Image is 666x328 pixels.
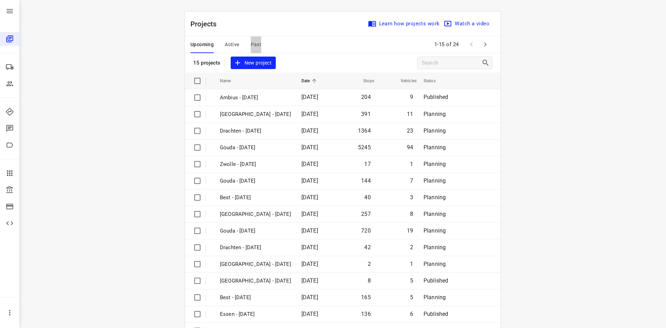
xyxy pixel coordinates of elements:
p: Gemeente Rotterdam - Thursday [220,277,291,285]
span: 2 [368,261,371,267]
span: Vehicles [392,77,417,85]
p: Antwerpen - Thursday [220,260,291,268]
span: Name [220,77,240,85]
span: 23 [407,127,413,134]
p: Drachten - Monday [220,127,291,135]
span: 1 [410,261,413,267]
span: [DATE] [301,294,318,301]
span: Previous Page [464,37,478,51]
span: Planning [424,111,446,117]
span: [DATE] [301,227,318,234]
span: [DATE] [301,177,318,184]
span: Planning [424,177,446,184]
span: Upcoming [190,40,214,49]
span: 9 [410,94,413,100]
p: Gouda - Thursday [220,227,291,235]
span: Stops [354,77,374,85]
button: New project [231,57,276,69]
span: 5 [410,277,413,284]
p: Essen - Wednesday [220,310,291,318]
span: Next Page [478,37,492,51]
p: Drachten - Thursday [220,244,291,252]
span: Planning [424,227,446,234]
span: 5245 [358,144,371,151]
span: 1 [410,161,413,167]
span: 144 [361,177,371,184]
span: Planning [424,211,446,217]
span: [DATE] [301,261,318,267]
p: Gouda - Friday [220,177,291,185]
p: Zwolle - Thursday [220,210,291,218]
span: 40 [364,194,370,201]
span: [DATE] [301,244,318,251]
span: [DATE] [301,211,318,217]
p: Ambius - Monday [220,94,291,102]
span: Published [424,94,449,100]
p: Antwerpen - Monday [220,110,291,118]
span: [DATE] [301,127,318,134]
span: 19 [407,227,413,234]
span: [DATE] [301,194,318,201]
span: 1-15 of 24 [432,37,462,52]
input: Search projects [422,58,481,68]
span: [DATE] [301,111,318,117]
span: 165 [361,294,371,301]
span: Planning [424,244,446,251]
span: Planning [424,161,446,167]
span: 5 [410,294,413,301]
span: New project [235,59,272,67]
span: 3 [410,194,413,201]
p: Best - Friday [220,194,291,202]
span: 204 [361,94,371,100]
span: Published [424,311,449,317]
span: 7 [410,177,413,184]
span: [DATE] [301,144,318,151]
span: Past [251,40,262,49]
span: 720 [361,227,371,234]
span: Planning [424,261,446,267]
span: [DATE] [301,94,318,100]
span: [DATE] [301,161,318,167]
span: Published [424,277,449,284]
span: 2 [410,244,413,251]
p: Projects [190,19,222,29]
span: [DATE] [301,311,318,317]
span: 42 [364,244,370,251]
span: 8 [368,277,371,284]
span: Planning [424,127,446,134]
span: 11 [407,111,413,117]
span: Planning [424,294,446,301]
p: 15 projects [193,60,221,66]
span: Date [301,77,319,85]
span: 8 [410,211,413,217]
div: Search [481,59,492,67]
span: 257 [361,211,371,217]
p: Gouda - Monday [220,144,291,152]
span: 17 [364,161,370,167]
span: 6 [410,311,413,317]
span: [DATE] [301,277,318,284]
span: 391 [361,111,371,117]
span: 136 [361,311,371,317]
p: Best - Thursday [220,294,291,302]
span: 94 [407,144,413,151]
span: 1364 [358,127,371,134]
span: Planning [424,194,446,201]
span: Planning [424,144,446,151]
p: Zwolle - Friday [220,160,291,168]
span: Status [424,77,445,85]
span: Active [225,40,239,49]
